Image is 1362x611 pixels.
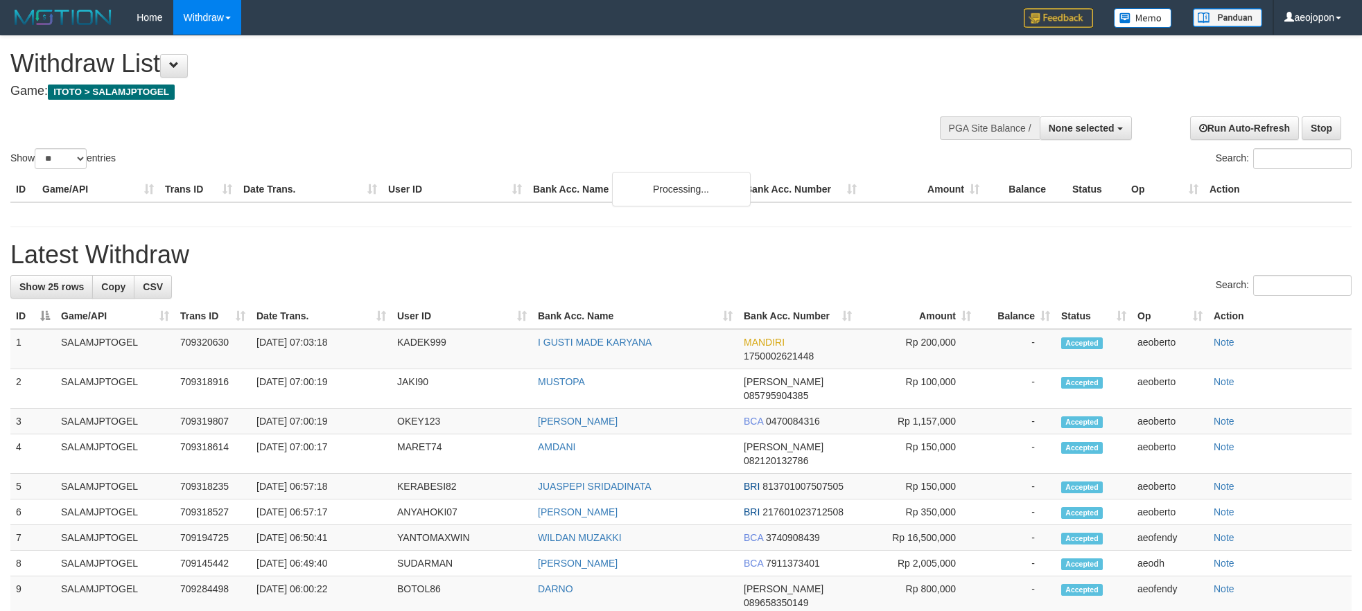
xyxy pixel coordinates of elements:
span: Copy 085795904385 to clipboard [744,390,808,401]
span: CSV [143,281,163,292]
span: Copy 217601023712508 to clipboard [762,506,844,517]
span: BRI [744,506,760,517]
img: panduan.png [1193,8,1262,27]
span: None selected [1049,123,1115,134]
a: DARNO [538,583,573,594]
a: WILDAN MUZAKKI [538,532,622,543]
span: BCA [744,416,763,427]
th: Bank Acc. Name: activate to sort column ascending [532,303,738,329]
button: None selected [1040,116,1132,140]
a: Note [1214,481,1234,492]
td: 709319807 [175,409,251,434]
td: Rp 200,000 [857,329,977,369]
td: 8 [10,551,55,576]
td: aeofendy [1132,525,1208,551]
div: Processing... [612,172,751,206]
th: Op [1126,177,1204,202]
td: 3 [10,409,55,434]
span: BCA [744,558,763,569]
td: 6 [10,499,55,525]
td: Rp 100,000 [857,369,977,409]
div: PGA Site Balance / [940,116,1040,140]
td: Rp 150,000 [857,434,977,474]
td: [DATE] 07:00:17 [251,434,392,474]
th: Amount: activate to sort column ascending [857,303,977,329]
span: Copy [101,281,125,292]
a: Note [1214,416,1234,427]
td: JAKI90 [392,369,532,409]
th: Trans ID: activate to sort column ascending [175,303,251,329]
th: Amount [862,177,985,202]
td: - [977,551,1056,576]
td: MARET74 [392,434,532,474]
span: Copy 1750002621448 to clipboard [744,351,814,362]
a: [PERSON_NAME] [538,416,618,427]
td: KERABESI82 [392,474,532,499]
span: Accepted [1061,584,1103,596]
td: KADEK999 [392,329,532,369]
span: Accepted [1061,377,1103,389]
td: SALAMJPTOGEL [55,369,175,409]
td: - [977,329,1056,369]
th: Date Trans.: activate to sort column ascending [251,303,392,329]
td: 709318235 [175,474,251,499]
td: [DATE] 06:49:40 [251,551,392,576]
span: [PERSON_NAME] [744,583,823,594]
a: I GUSTI MADE KARYANA [538,337,652,348]
span: MANDIRI [744,337,785,348]
td: YANTOMAXWIN [392,525,532,551]
a: Note [1214,532,1234,543]
td: 709194725 [175,525,251,551]
h4: Game: [10,85,894,98]
td: aeodh [1132,551,1208,576]
td: aeoberto [1132,434,1208,474]
td: SALAMJPTOGEL [55,329,175,369]
td: SALAMJPTOGEL [55,434,175,474]
td: - [977,369,1056,409]
td: - [977,499,1056,525]
td: 709318916 [175,369,251,409]
th: Action [1208,303,1352,329]
td: 7 [10,525,55,551]
th: Action [1204,177,1352,202]
span: Accepted [1061,533,1103,544]
td: 4 [10,434,55,474]
td: Rp 350,000 [857,499,977,525]
a: Note [1214,558,1234,569]
th: Bank Acc. Number: activate to sort column ascending [738,303,857,329]
td: 709318614 [175,434,251,474]
span: Copy 089658350149 to clipboard [744,597,808,608]
td: [DATE] 06:57:17 [251,499,392,525]
img: Button%20Memo.svg [1114,8,1172,28]
td: aeoberto [1132,369,1208,409]
span: Accepted [1061,558,1103,570]
th: Status: activate to sort column ascending [1056,303,1132,329]
label: Search: [1216,275,1352,296]
td: - [977,474,1056,499]
span: [PERSON_NAME] [744,441,823,452]
span: Copy 082120132786 to clipboard [744,455,808,466]
span: ITOTO > SALAMJPTOGEL [48,85,175,100]
a: Run Auto-Refresh [1190,116,1299,140]
h1: Withdraw List [10,50,894,78]
td: OKEY123 [392,409,532,434]
img: MOTION_logo.png [10,7,116,28]
span: [PERSON_NAME] [744,376,823,387]
td: SALAMJPTOGEL [55,499,175,525]
td: SUDARMAN [392,551,532,576]
th: Game/API: activate to sort column ascending [55,303,175,329]
a: Note [1214,506,1234,517]
span: BCA [744,532,763,543]
td: 1 [10,329,55,369]
th: User ID: activate to sort column ascending [392,303,532,329]
td: Rp 16,500,000 [857,525,977,551]
span: BRI [744,481,760,492]
td: [DATE] 07:00:19 [251,369,392,409]
td: aeoberto [1132,499,1208,525]
td: - [977,525,1056,551]
th: Balance [985,177,1067,202]
td: [DATE] 06:57:18 [251,474,392,499]
a: Stop [1302,116,1341,140]
td: Rp 150,000 [857,474,977,499]
input: Search: [1253,275,1352,296]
